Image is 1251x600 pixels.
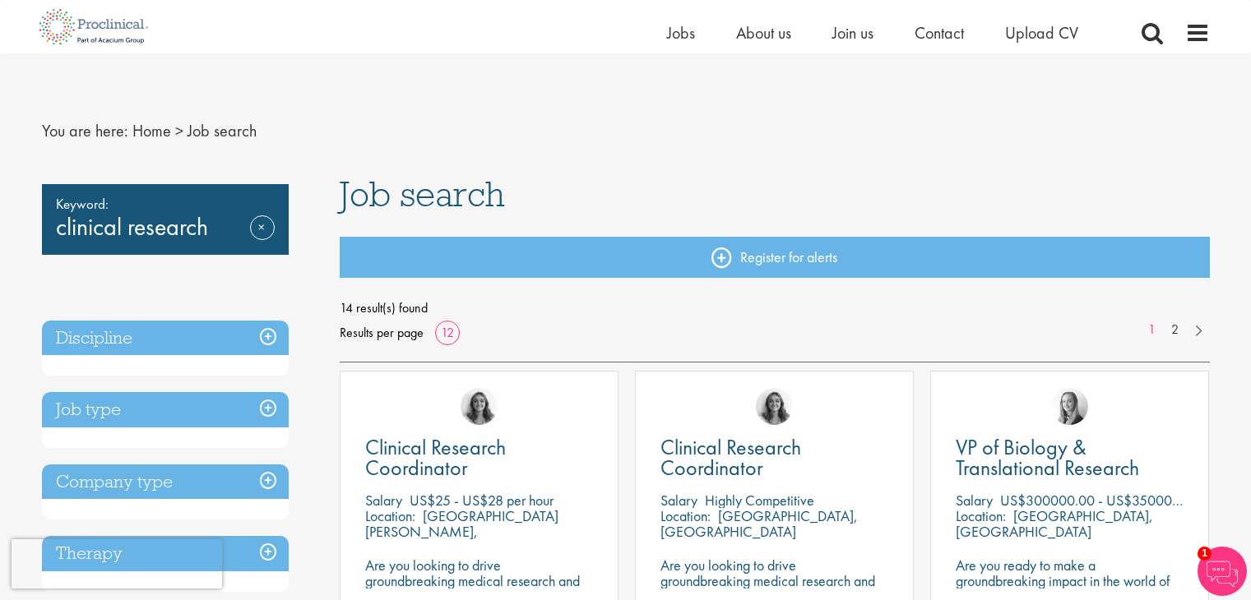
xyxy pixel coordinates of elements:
span: 14 result(s) found [340,296,1210,321]
span: Salary [365,491,402,510]
span: 1 [1198,547,1212,561]
span: Results per page [340,321,424,345]
a: Contact [915,22,964,44]
a: Clinical Research Coordinator [365,437,593,478]
span: Keyword: [56,192,275,215]
a: Join us [832,22,873,44]
span: > [175,120,183,141]
a: 2 [1163,321,1187,339]
a: Upload CV [1005,22,1078,44]
span: Location: [660,506,711,525]
span: Job search [188,120,257,141]
img: Chatbot [1198,547,1247,596]
a: breadcrumb link [132,120,171,141]
p: [GEOGRAPHIC_DATA], [GEOGRAPHIC_DATA] [660,506,858,541]
p: [GEOGRAPHIC_DATA][PERSON_NAME], [GEOGRAPHIC_DATA] [365,506,558,556]
iframe: reCAPTCHA [12,539,222,588]
p: [GEOGRAPHIC_DATA], [GEOGRAPHIC_DATA] [956,506,1153,541]
p: US$25 - US$28 per hour [410,491,554,510]
a: About us [736,22,791,44]
h3: Job type [42,392,289,427]
a: Clinical Research Coordinator [660,437,888,478]
a: 1 [1140,321,1164,339]
img: Sofia Amark [1051,388,1088,425]
a: Register for alerts [340,237,1210,278]
h3: Company type [42,464,289,500]
h3: Discipline [42,321,289,356]
span: Salary [956,491,993,510]
a: VP of Biology & Translational Research [956,437,1184,478]
span: VP of Biology & Translational Research [956,433,1139,482]
a: 12 [435,324,460,341]
span: Location: [956,506,1006,525]
a: Jobs [667,22,695,44]
span: Job search [340,172,505,216]
p: Highly Competitive [705,491,814,510]
a: Remove [250,215,275,263]
div: clinical research [42,184,289,255]
span: Clinical Research Coordinator [365,433,506,482]
span: Location: [365,506,415,525]
h3: Therapy [42,536,289,571]
span: You are here: [42,120,128,141]
img: Jackie Cerchio [461,388,498,425]
span: Salary [660,491,697,510]
img: Jackie Cerchio [756,388,793,425]
span: Clinical Research Coordinator [660,433,801,482]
